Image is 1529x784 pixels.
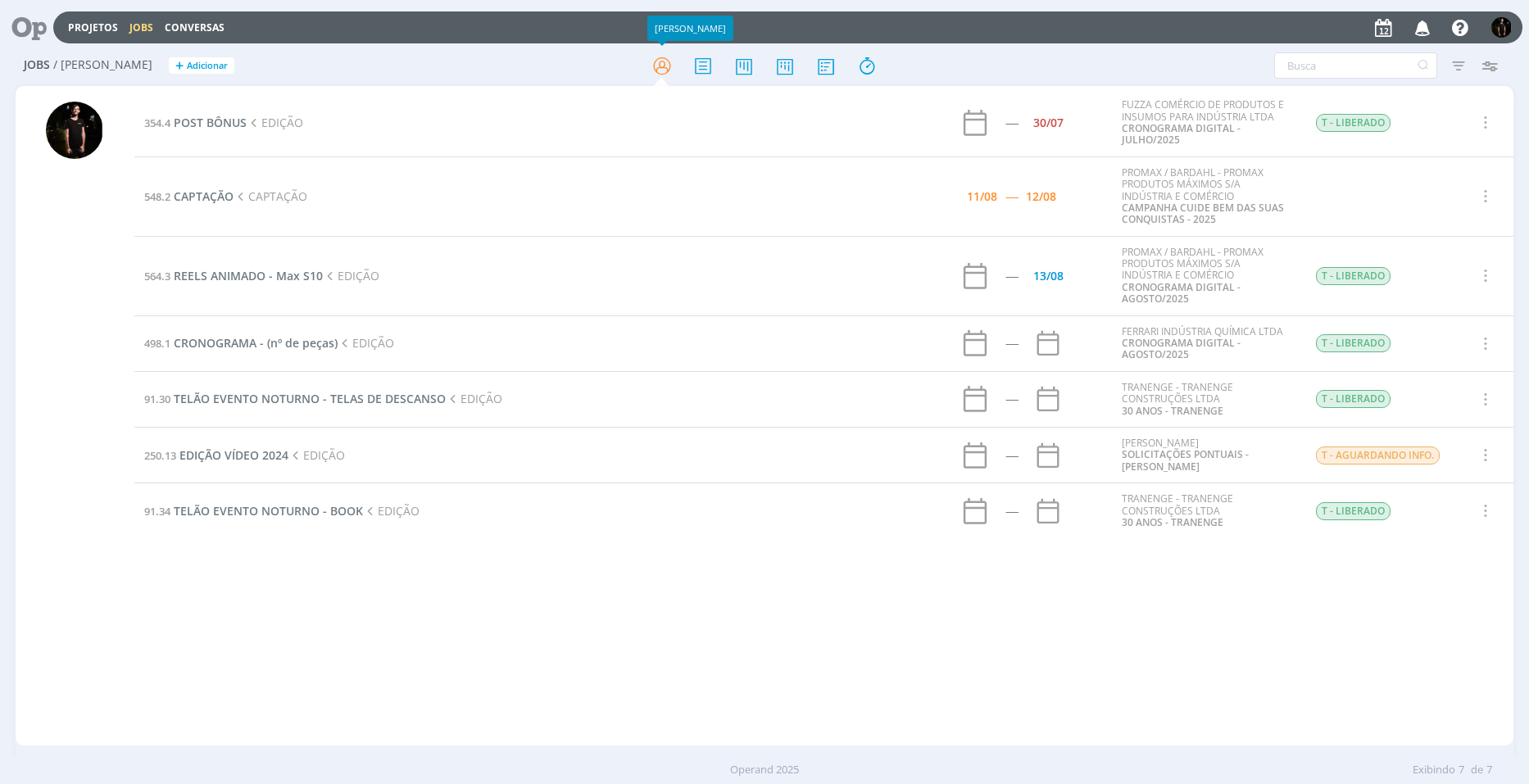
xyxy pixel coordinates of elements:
[1005,270,1018,282] div: -----
[169,57,234,75] button: +Adicionar
[1033,270,1064,282] div: 13/08
[1005,393,1018,405] div: -----
[144,391,446,406] a: 91.30TELÃO EVENTO NOTURNO - TELAS DE DESCANSO
[1490,13,1513,42] button: C
[144,268,323,283] a: 564.3REELS ANIMADO - Max S10
[1033,117,1064,129] div: 30/07
[174,335,338,351] span: CRONOGRAMA - (nº de peças)
[1316,334,1391,352] span: T - LIBERADO
[1026,191,1056,202] div: 12/08
[1316,114,1391,132] span: T - LIBERADO
[174,115,247,130] span: POST BÔNUS
[174,503,363,519] span: TELÃO EVENTO NOTURNO - BOOK
[144,392,170,406] span: 91.30
[1316,390,1391,408] span: T - LIBERADO
[144,503,363,519] a: 91.34TELÃO EVENTO NOTURNO - BOOK
[144,336,170,351] span: 498.1
[144,269,170,283] span: 564.3
[144,116,170,130] span: 354.4
[53,58,152,72] span: / [PERSON_NAME]
[1122,280,1241,306] a: CRONOGRAMA DIGITAL - AGOSTO/2025
[1274,52,1437,79] input: Busca
[1005,505,1018,517] div: -----
[1005,188,1018,204] span: -----
[144,188,234,204] a: 548.2CAPTAÇÃO
[647,16,733,41] div: [PERSON_NAME]
[63,21,123,34] button: Projetos
[1316,446,1440,465] span: T - AGUARDANDO INFO.
[46,102,103,159] img: C
[1471,762,1483,778] span: de
[68,20,118,34] a: Projetos
[129,20,153,34] a: Jobs
[144,335,338,351] a: 498.1CRONOGRAMA - (nº de peças)
[288,447,345,463] span: EDIÇÃO
[967,191,997,202] div: 11/08
[144,504,170,519] span: 91.34
[446,391,502,406] span: EDIÇÃO
[165,20,225,34] a: Conversas
[160,21,229,34] button: Conversas
[1459,762,1464,778] span: 7
[1122,382,1291,417] div: TRANENGE - TRANENGE CONSTRUÇÕES LTDA
[234,188,307,204] span: CAPTAÇÃO
[1005,338,1018,349] div: -----
[338,335,394,351] span: EDIÇÃO
[1122,437,1291,473] div: [PERSON_NAME]
[144,115,247,130] a: 354.4POST BÔNUS
[1491,17,1512,38] img: C
[1122,99,1291,147] div: FUZZA COMÉRCIO DE PRODUTOS E INSUMOS PARA INDÚSTRIA LTDA
[144,447,288,463] a: 250.13EDIÇÃO VÍDEO 2024
[1122,326,1291,361] div: FERRARI INDÚSTRIA QUÍMICA LTDA
[144,448,176,463] span: 250.13
[144,189,170,204] span: 548.2
[363,503,420,519] span: EDIÇÃO
[1316,267,1391,285] span: T - LIBERADO
[1122,167,1291,226] div: PROMAX / BARDAHL - PROMAX PRODUTOS MÁXIMOS S/A INDÚSTRIA E COMÉRCIO
[1122,515,1223,529] a: 30 ANOS - TRANENGE
[187,61,228,71] span: Adicionar
[174,268,323,283] span: REELS ANIMADO - Max S10
[175,57,184,75] span: +
[1316,502,1391,520] span: T - LIBERADO
[1122,121,1241,147] a: CRONOGRAMA DIGITAL - JULHO/2025
[323,268,379,283] span: EDIÇÃO
[247,115,303,130] span: EDIÇÃO
[1413,762,1455,778] span: Exibindo
[179,447,288,463] span: EDIÇÃO VÍDEO 2024
[1122,493,1291,528] div: TRANENGE - TRANENGE CONSTRUÇÕES LTDA
[174,188,234,204] span: CAPTAÇÃO
[125,21,158,34] button: Jobs
[1122,336,1241,361] a: CRONOGRAMA DIGITAL - AGOSTO/2025
[1486,762,1492,778] span: 7
[1122,201,1284,226] a: CAMPANHA CUIDE BEM DAS SUAS CONQUISTAS - 2025
[24,58,50,72] span: Jobs
[1005,450,1018,461] div: -----
[1122,404,1223,418] a: 30 ANOS - TRANENGE
[1005,117,1018,129] div: -----
[174,391,446,406] span: TELÃO EVENTO NOTURNO - TELAS DE DESCANSO
[1122,447,1249,473] a: SOLICITAÇÕES PONTUAIS - [PERSON_NAME]
[1122,247,1291,306] div: PROMAX / BARDAHL - PROMAX PRODUTOS MÁXIMOS S/A INDÚSTRIA E COMÉRCIO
